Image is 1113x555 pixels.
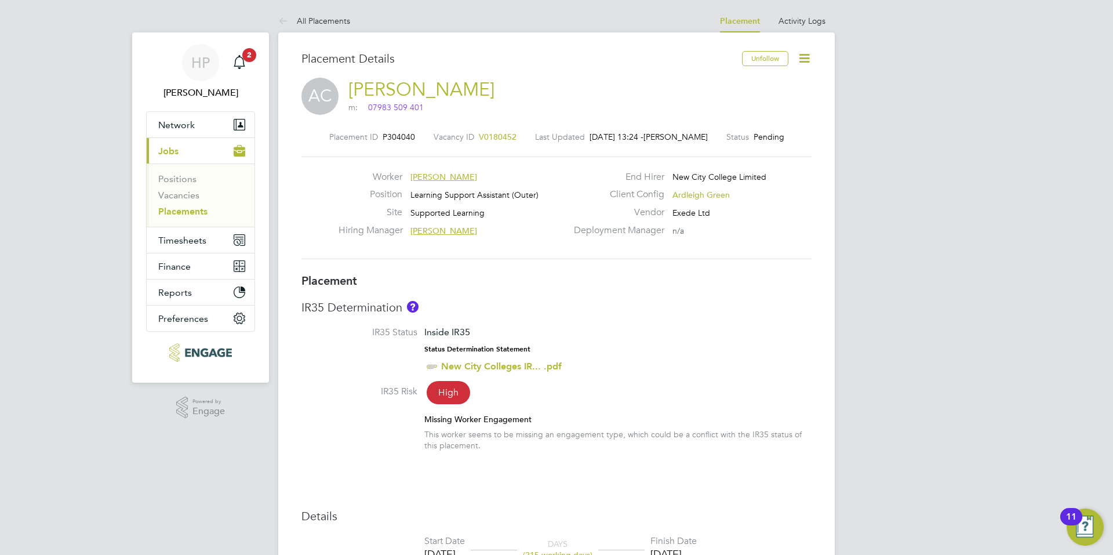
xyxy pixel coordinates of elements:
label: IR35 Status [301,327,417,339]
span: Exede Ltd [672,208,710,218]
div: 11 [1066,517,1076,532]
span: 07983 509 401 [358,102,424,114]
label: End Hirer [567,171,664,183]
img: xede-logo-retina.png [169,343,231,362]
button: Network [147,112,254,137]
h3: IR35 Determination [301,300,812,315]
a: Placement [720,16,760,26]
div: This worker seems to be missing an engagement type, which could be a conflict with the IR35 statu... [424,429,812,450]
b: Placement [301,274,357,288]
label: Vacancy ID [434,132,474,142]
span: HP [191,55,210,70]
span: Powered by [192,397,225,407]
img: logo.svg [358,103,366,113]
span: AC [301,78,339,115]
a: Placements [158,206,208,217]
a: New City Colleges IR... .pdf [441,361,562,372]
a: [PERSON_NAME] [348,78,494,101]
h3: Placement Details [301,51,733,66]
label: Deployment Manager [567,224,664,237]
label: Status [726,132,749,142]
span: V0180452 [479,132,517,142]
span: [PERSON_NAME] [410,172,477,182]
span: Engage [192,407,225,416]
a: Go to home page [146,343,255,362]
span: m: [348,102,424,113]
label: Hiring Manager [339,224,402,237]
label: Vendor [567,206,664,219]
button: Reports [147,280,254,305]
label: IR35 Risk [301,386,417,398]
button: Preferences [147,306,254,331]
span: High [427,381,470,404]
a: Powered byEngage [176,397,225,419]
button: Unfollow [742,51,788,66]
a: HP[PERSON_NAME] [146,44,255,100]
label: Site [339,206,402,219]
a: 2 [228,44,251,81]
span: Supported Learning [410,208,485,218]
h3: Details [301,509,812,524]
span: Jobs [158,146,179,157]
div: Start Date [424,535,465,547]
span: Network [158,119,195,130]
button: Timesheets [147,227,254,253]
label: Client Config [567,188,664,201]
a: All Placements [278,16,350,26]
span: Timesheets [158,235,206,246]
span: Preferences [158,313,208,324]
span: Ardleigh Green [672,190,730,200]
label: Placement ID [329,132,378,142]
label: Position [339,188,402,201]
div: Missing Worker Engagement [424,414,812,425]
span: Learning Support Assistant (Outer) [410,190,539,200]
button: Jobs [147,138,254,164]
a: Activity Logs [779,16,825,26]
div: Finish Date [650,535,697,547]
span: New City College Limited [672,172,766,182]
a: Vacancies [158,190,199,201]
span: Pending [754,132,784,142]
span: Finance [158,261,191,272]
span: P304040 [383,132,415,142]
strong: Status Determination Statement [424,345,530,353]
span: [PERSON_NAME] [643,132,708,142]
span: Inside IR35 [424,327,470,338]
a: Positions [158,173,197,184]
span: n/a [672,226,684,236]
span: Reports [158,287,192,298]
span: Hannah Pearce [146,86,255,100]
span: 2 [242,48,256,62]
span: [PERSON_NAME] [410,226,477,236]
button: Open Resource Center, 11 new notifications [1067,509,1104,546]
nav: Main navigation [132,32,269,383]
button: Finance [147,253,254,279]
div: Jobs [147,164,254,227]
label: Worker [339,171,402,183]
span: [DATE] 13:24 - [590,132,643,142]
button: About IR35 [407,301,419,313]
label: Last Updated [535,132,585,142]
